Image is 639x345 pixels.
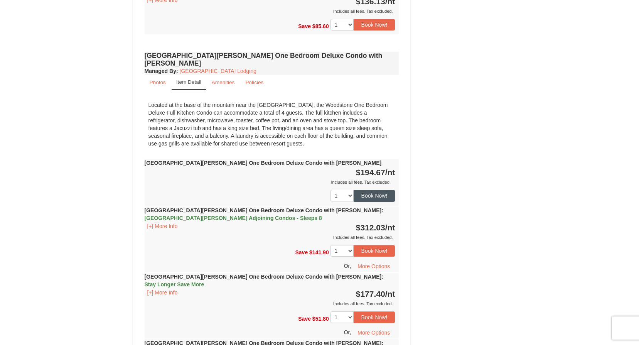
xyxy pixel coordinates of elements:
[145,274,383,287] strong: [GEOGRAPHIC_DATA][PERSON_NAME] One Bedroom Deluxe Condo with [PERSON_NAME]
[150,79,166,85] small: Photos
[356,289,385,298] span: $177.40
[145,68,176,74] span: Managed By
[356,223,385,232] span: $312.03
[312,316,329,322] span: $51.80
[145,75,171,90] a: Photos
[180,68,256,74] a: [GEOGRAPHIC_DATA] Lodging
[385,223,395,232] span: /nt
[145,7,395,15] div: Includes all fees. Tax excluded.
[356,168,395,177] strong: $194.67
[385,168,395,177] span: /nt
[344,329,351,335] span: Or,
[344,263,351,269] span: Or,
[145,178,395,186] div: Includes all fees. Tax excluded.
[354,19,395,30] button: Book Now!
[145,68,178,74] strong: :
[145,281,204,287] span: Stay Longer Save More
[145,52,399,67] h4: [GEOGRAPHIC_DATA][PERSON_NAME] One Bedroom Deluxe Condo with [PERSON_NAME]
[385,289,395,298] span: /nt
[298,23,311,29] span: Save
[295,249,308,255] span: Save
[145,288,180,297] button: [+] More Info
[172,75,206,90] a: Item Detail
[352,327,395,338] button: More Options
[354,311,395,323] button: Book Now!
[309,249,329,255] span: $141.90
[354,245,395,257] button: Book Now!
[207,75,240,90] a: Amenities
[212,79,235,85] small: Amenities
[352,260,395,272] button: More Options
[145,97,399,151] div: Located at the base of the mountain near the [GEOGRAPHIC_DATA], the Woodstone One Bedroom Deluxe ...
[145,300,395,308] div: Includes all fees. Tax excluded.
[312,23,329,29] span: $85.60
[354,190,395,201] button: Book Now!
[145,222,180,230] button: [+] More Info
[298,316,311,322] span: Save
[381,274,383,280] span: :
[145,233,395,241] div: Includes all fees. Tax excluded.
[176,79,201,85] small: Item Detail
[381,207,383,213] span: :
[145,160,382,166] strong: [GEOGRAPHIC_DATA][PERSON_NAME] One Bedroom Deluxe Condo with [PERSON_NAME]
[145,207,383,221] strong: [GEOGRAPHIC_DATA][PERSON_NAME] One Bedroom Deluxe Condo with [PERSON_NAME]
[145,215,322,221] span: [GEOGRAPHIC_DATA][PERSON_NAME] Adjoining Condos - Sleeps 8
[245,79,263,85] small: Policies
[240,75,268,90] a: Policies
